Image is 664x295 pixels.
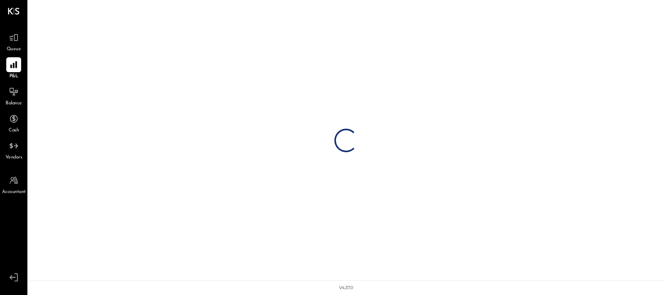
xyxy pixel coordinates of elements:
span: Cash [9,127,19,134]
a: Queue [0,30,27,53]
span: P&L [9,73,18,80]
a: Balance [0,84,27,107]
a: P&L [0,57,27,80]
a: Accountant [0,173,27,196]
a: Cash [0,111,27,134]
div: v 4.37.0 [339,285,353,291]
span: Vendors [5,154,22,161]
a: Vendors [0,138,27,161]
span: Balance [5,100,22,107]
span: Queue [7,46,21,53]
span: Accountant [2,189,26,196]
